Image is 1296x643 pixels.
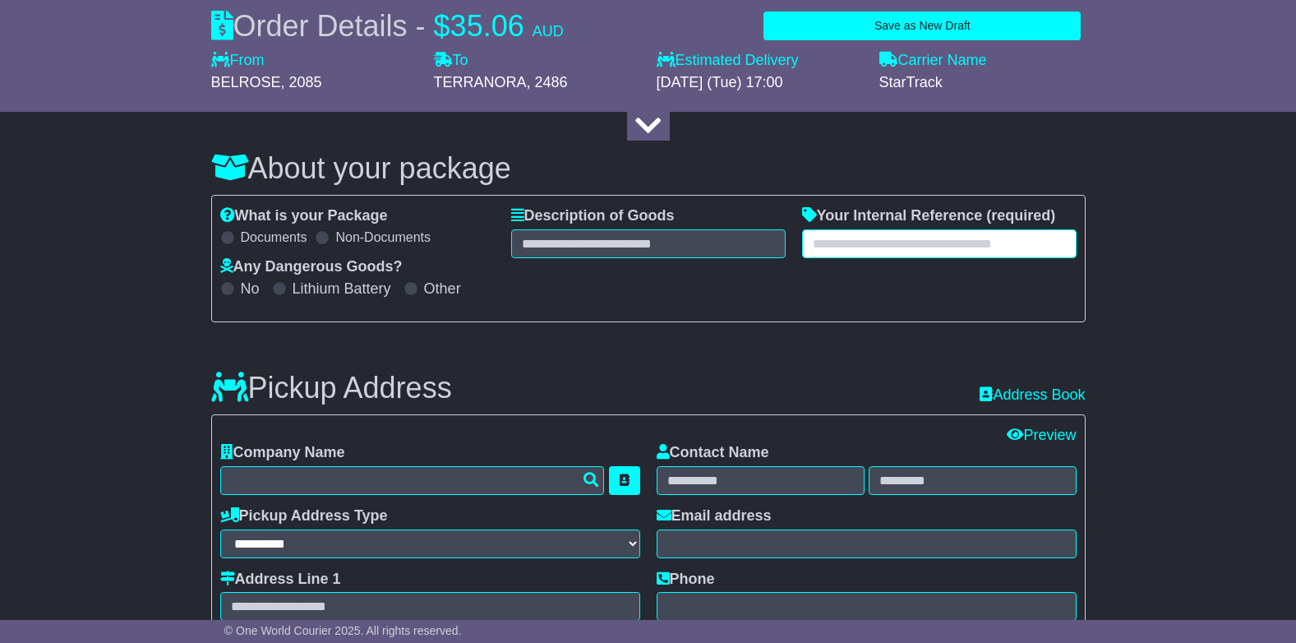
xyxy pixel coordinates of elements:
[657,52,863,70] label: Estimated Delivery
[220,258,403,276] label: Any Dangerous Goods?
[211,8,564,44] div: Order Details -
[434,74,527,90] span: TERRANORA
[424,280,461,298] label: Other
[434,9,450,43] span: $
[657,571,715,589] label: Phone
[241,229,307,245] label: Documents
[657,507,772,525] label: Email address
[1007,427,1076,443] a: Preview
[211,52,265,70] label: From
[450,9,524,43] span: 35.06
[220,507,388,525] label: Pickup Address Type
[527,74,568,90] span: , 2486
[220,571,341,589] label: Address Line 1
[879,52,987,70] label: Carrier Name
[220,207,388,225] label: What is your Package
[211,74,281,90] span: BELROSE
[533,23,564,39] span: AUD
[434,52,468,70] label: To
[335,229,431,245] label: Non-Documents
[511,207,675,225] label: Description of Goods
[211,372,452,405] h3: Pickup Address
[879,74,1086,92] div: StarTrack
[281,74,322,90] span: , 2085
[980,386,1085,405] a: Address Book
[220,444,345,462] label: Company Name
[763,12,1081,40] button: Save as New Draft
[802,207,1056,225] label: Your Internal Reference (required)
[657,74,863,92] div: [DATE] (Tue) 17:00
[657,444,769,462] label: Contact Name
[224,624,462,637] span: © One World Courier 2025. All rights reserved.
[293,280,391,298] label: Lithium Battery
[241,280,260,298] label: No
[211,152,1086,185] h3: About your package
